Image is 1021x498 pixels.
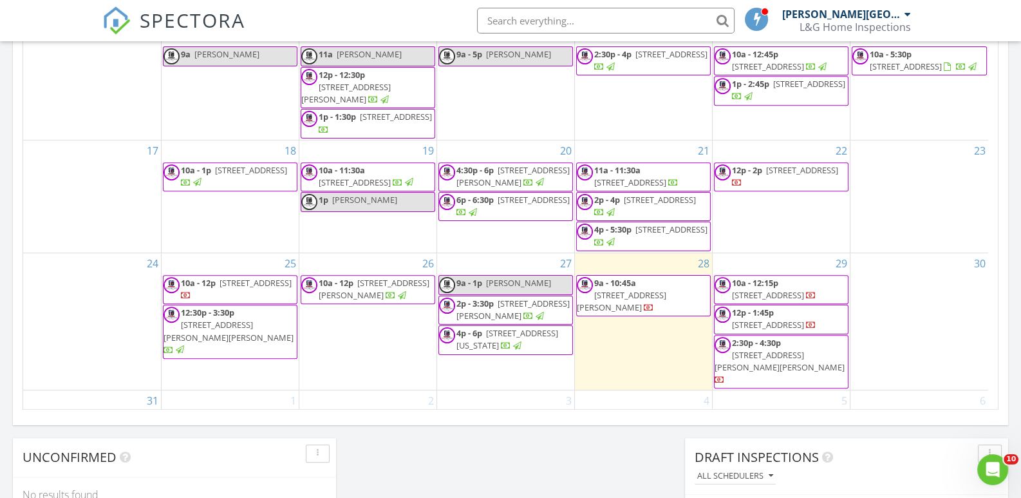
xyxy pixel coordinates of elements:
[164,277,180,293] img: l_ghi_profile_300x100.jpg
[161,140,299,253] td: Go to August 18, 2025
[594,194,696,218] a: 2p - 4p [STREET_ADDRESS]
[319,277,353,289] span: 10a - 12p
[332,194,397,206] span: [PERSON_NAME]
[732,164,762,176] span: 12p - 2p
[163,275,297,304] a: 10a - 12p [STREET_ADDRESS]
[456,48,482,60] span: 9a - 5p
[181,164,287,188] a: 10a - 1p [STREET_ADDRESS]
[850,253,988,390] td: Go to August 30, 2025
[301,67,435,109] a: 12p - 12:30p [STREET_ADDRESS][PERSON_NAME]
[714,335,848,389] a: 2:30p - 4:30p [STREET_ADDRESS][PERSON_NAME][PERSON_NAME]
[594,194,620,206] span: 2p - 4p
[695,140,712,161] a: Go to August 21, 2025
[715,164,731,180] img: l_ghi_profile_300x100.jpg
[850,24,988,140] td: Go to August 16, 2025
[594,224,707,247] a: 4p - 5:30p [STREET_ADDRESS]
[456,298,570,321] a: 2p - 3:30p [STREET_ADDRESS][PERSON_NAME]
[181,307,234,318] span: 12:30p - 3:30p
[161,253,299,390] td: Go to August 25, 2025
[557,140,574,161] a: Go to August 20, 2025
[577,224,593,240] img: l_ghi_profile_300x100.jpg
[714,46,848,75] a: 10a - 12:45p [STREET_ADDRESS]
[438,296,573,325] a: 2p - 3:30p [STREET_ADDRESS][PERSON_NAME]
[477,8,735,34] input: Search everything...
[575,140,713,253] td: Go to August 21, 2025
[301,69,391,105] a: 12p - 12:30p [STREET_ADDRESS][PERSON_NAME]
[436,24,574,140] td: Go to August 13, 2025
[594,164,641,176] span: 11a - 11:30a
[181,164,211,176] span: 10a - 1p
[773,78,845,90] span: [STREET_ADDRESS]
[714,275,848,304] a: 10a - 12:15p [STREET_ADDRESS]
[713,24,850,140] td: Go to August 15, 2025
[161,390,299,434] td: Go to September 1, 2025
[697,472,773,481] div: All schedulers
[594,177,666,188] span: [STREET_ADDRESS]
[713,140,850,253] td: Go to August 22, 2025
[319,111,432,135] a: 1p - 1:30p [STREET_ADDRESS]
[456,164,570,188] a: 4:30p - 6p [STREET_ADDRESS][PERSON_NAME]
[436,140,574,253] td: Go to August 20, 2025
[299,24,436,140] td: Go to August 12, 2025
[594,48,707,72] a: 2:30p - 4p [STREET_ADDRESS]
[439,164,455,180] img: l_ghi_profile_300x100.jpg
[577,277,666,313] a: 9a - 10:45a [STREET_ADDRESS][PERSON_NAME]
[714,162,848,191] a: 12p - 2p [STREET_ADDRESS]
[1004,454,1018,464] span: 10
[575,24,713,140] td: Go to August 14, 2025
[732,164,838,188] a: 12p - 2p [STREET_ADDRESS]
[181,48,191,60] span: 9a
[557,253,574,274] a: Go to August 27, 2025
[456,277,482,289] span: 9a - 1p
[563,390,574,411] a: Go to September 3, 2025
[870,61,942,72] span: [STREET_ADDRESS]
[594,224,632,235] span: 4p - 5:30p
[713,390,850,434] td: Go to September 5, 2025
[486,277,551,289] span: [PERSON_NAME]
[782,8,901,21] div: [PERSON_NAME][GEOGRAPHIC_DATA]
[301,164,317,180] img: l_ghi_profile_300x100.jpg
[420,253,436,274] a: Go to August 26, 2025
[577,48,593,64] img: l_ghi_profile_300x100.jpg
[23,448,117,466] span: Unconfirmed
[420,140,436,161] a: Go to August 19, 2025
[833,253,850,274] a: Go to August 29, 2025
[635,224,707,235] span: [STREET_ADDRESS]
[594,48,632,60] span: 2:30p - 4p
[850,140,988,253] td: Go to August 23, 2025
[23,140,161,253] td: Go to August 17, 2025
[436,390,574,434] td: Go to September 3, 2025
[164,307,180,323] img: l_ghi_profile_300x100.jpg
[301,69,317,85] img: l_ghi_profile_300x100.jpg
[870,48,912,60] span: 10a - 5:30p
[456,327,558,351] span: [STREET_ADDRESS][US_STATE]
[438,162,573,191] a: 4:30p - 6p [STREET_ADDRESS][PERSON_NAME]
[833,140,850,161] a: Go to August 22, 2025
[438,325,573,354] a: 4p - 6p [STREET_ADDRESS][US_STATE]
[319,69,365,81] span: 12p - 12:30p
[439,48,455,64] img: l_ghi_profile_300x100.jpg
[282,140,299,161] a: Go to August 18, 2025
[140,6,245,34] span: SPECTORA
[714,76,848,105] a: 1p - 2:45p [STREET_ADDRESS]
[220,277,292,289] span: [STREET_ADDRESS]
[301,81,391,105] span: [STREET_ADDRESS][PERSON_NAME]
[577,289,666,313] span: [STREET_ADDRESS][PERSON_NAME]
[594,164,679,188] a: 11a - 11:30a [STREET_ADDRESS]
[456,194,570,218] a: 6p - 6:30p [STREET_ADDRESS]
[181,277,216,289] span: 10a - 12p
[715,277,731,293] img: l_ghi_profile_300x100.jpg
[715,78,731,94] img: l_ghi_profile_300x100.jpg
[456,298,570,321] span: [STREET_ADDRESS][PERSON_NAME]
[576,162,711,191] a: 11a - 11:30a [STREET_ADDRESS]
[301,111,317,127] img: l_ghi_profile_300x100.jpg
[732,319,804,330] span: [STREET_ADDRESS]
[799,21,910,34] div: L&G Home Inspections
[577,277,593,293] img: l_ghi_profile_300x100.jpg
[577,164,593,180] img: l_ghi_profile_300x100.jpg
[850,390,988,434] td: Go to September 6, 2025
[486,48,551,60] span: [PERSON_NAME]
[144,253,161,274] a: Go to August 24, 2025
[319,194,328,206] span: 1p
[977,454,1008,485] iframe: Intercom live chat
